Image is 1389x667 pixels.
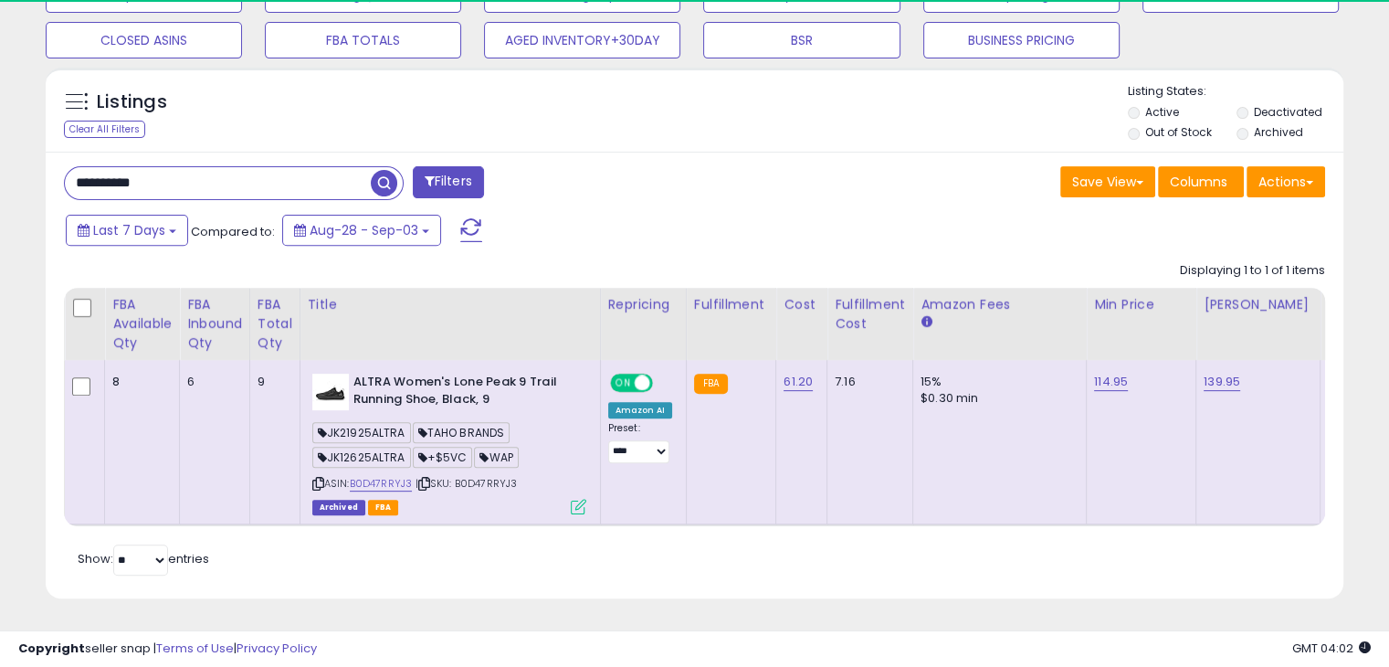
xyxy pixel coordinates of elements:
[18,640,85,657] strong: Copyright
[612,376,635,391] span: ON
[78,550,209,567] span: Show: entries
[1204,295,1312,314] div: [PERSON_NAME]
[1158,166,1244,197] button: Columns
[1145,104,1179,120] label: Active
[350,476,413,492] a: B0D47RRYJ3
[608,422,672,463] div: Preset:
[835,374,899,390] div: 7.16
[784,295,819,314] div: Cost
[474,447,519,468] span: WAP
[608,295,679,314] div: Repricing
[1094,373,1128,391] a: 114.95
[835,295,905,333] div: Fulfillment Cost
[413,447,473,468] span: +$5VC
[187,374,236,390] div: 6
[608,402,672,418] div: Amazon AI
[308,295,593,314] div: Title
[353,374,575,412] b: ALTRA Women's Lone Peak 9 Trail Running Shoe, Black, 9
[97,90,167,115] h5: Listings
[1292,640,1371,657] span: 2025-09-11 04:02 GMT
[921,390,1072,407] div: $0.30 min
[312,374,586,513] div: ASIN:
[312,374,349,410] img: 31IkZtAxRmL._SL40_.jpg
[312,500,365,515] span: Listings that have been deleted from Seller Central
[265,22,461,58] button: FBA TOTALS
[258,374,286,390] div: 9
[484,22,680,58] button: AGED INVENTORY+30DAY
[1204,373,1240,391] a: 139.95
[156,640,234,657] a: Terms of Use
[112,374,165,390] div: 8
[921,314,931,331] small: Amazon Fees.
[1145,124,1212,140] label: Out of Stock
[415,476,517,491] span: | SKU: B0D47RRYJ3
[1247,166,1325,197] button: Actions
[694,374,728,394] small: FBA
[112,295,172,353] div: FBA Available Qty
[1094,295,1188,314] div: Min Price
[46,22,242,58] button: CLOSED ASINS
[93,221,165,239] span: Last 7 Days
[921,374,1072,390] div: 15%
[191,223,275,240] span: Compared to:
[413,166,484,198] button: Filters
[64,121,145,138] div: Clear All Filters
[413,422,510,443] span: TAHO BRANDS
[784,373,813,391] a: 61.20
[282,215,441,246] button: Aug-28 - Sep-03
[187,295,242,353] div: FBA inbound Qty
[694,295,768,314] div: Fulfillment
[312,422,411,443] span: JK21925ALTRA
[258,295,292,353] div: FBA Total Qty
[368,500,399,515] span: FBA
[923,22,1120,58] button: BUSINESS PRICING
[312,447,411,468] span: JK12625ALTRA
[1253,124,1302,140] label: Archived
[1170,173,1227,191] span: Columns
[1128,83,1343,101] p: Listing States:
[1180,262,1325,280] div: Displaying 1 to 1 of 1 items
[921,295,1079,314] div: Amazon Fees
[1060,166,1155,197] button: Save View
[649,376,679,391] span: OFF
[703,22,900,58] button: BSR
[1253,104,1321,120] label: Deactivated
[66,215,188,246] button: Last 7 Days
[310,221,418,239] span: Aug-28 - Sep-03
[18,641,317,658] div: seller snap | |
[237,640,317,657] a: Privacy Policy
